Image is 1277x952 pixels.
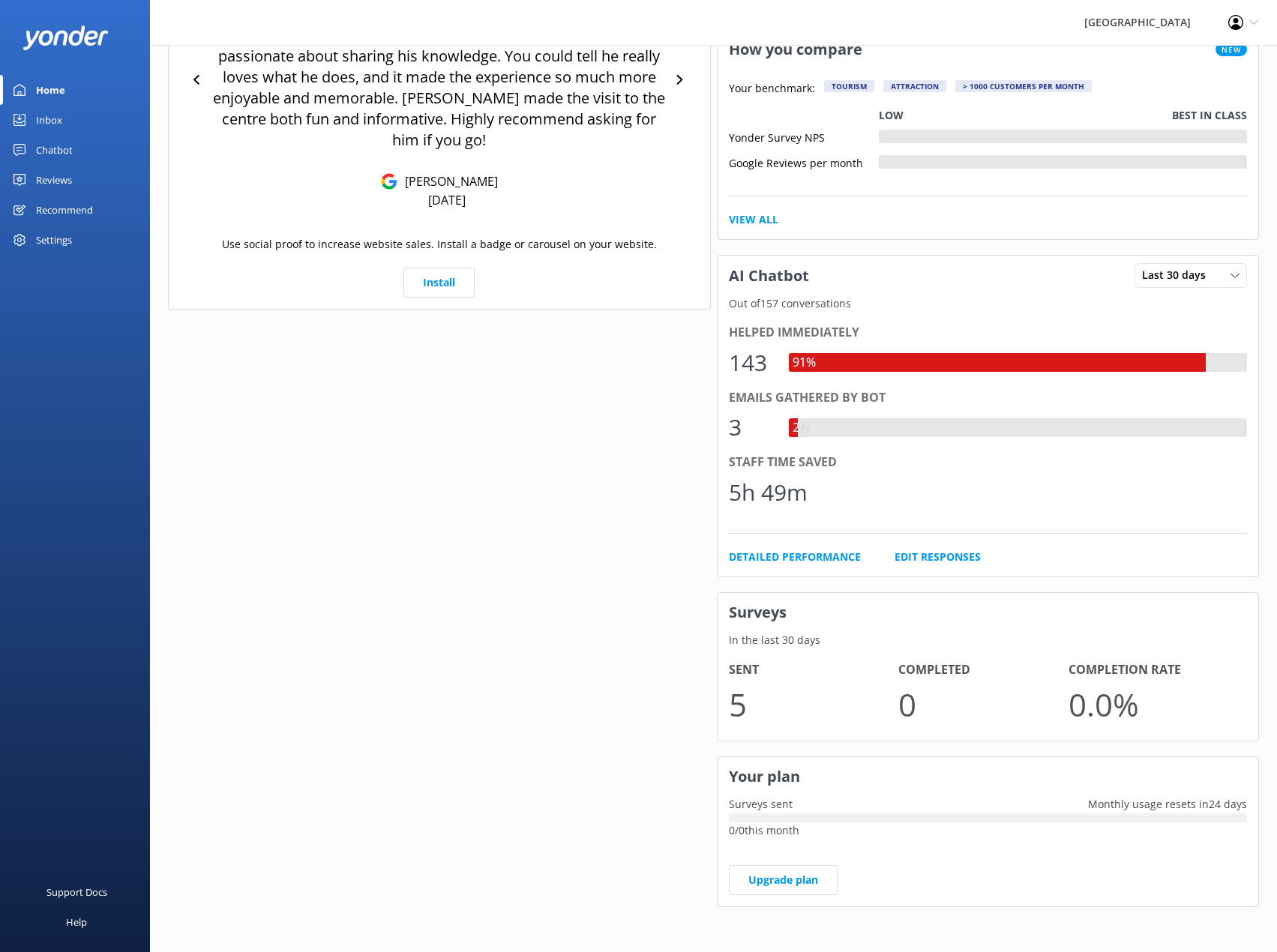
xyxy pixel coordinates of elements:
h4: Sent [729,660,899,680]
img: Google Reviews [381,173,397,190]
p: Monthly usage resets in 24 days [1077,796,1258,813]
a: Detailed Performance [729,549,861,565]
div: Chatbot [36,135,73,165]
h3: Your plan [718,757,1259,796]
h4: Completion Rate [1069,660,1239,680]
div: Staff time saved [729,453,1248,472]
p: Surveys sent [718,796,804,813]
a: Upgrade plan [729,865,838,895]
p: 0.0 % [1069,679,1239,729]
div: 3 [729,409,774,445]
p: 5 [729,679,899,729]
div: Settings [36,225,72,255]
div: Emails gathered by bot [729,388,1248,408]
p: Low [879,107,904,124]
div: Tourism [824,80,874,92]
span: Last 30 days [1142,267,1215,283]
div: Help [66,907,87,937]
p: Out of 157 conversations [718,295,1259,312]
div: Home [36,75,65,105]
h3: Surveys [718,593,1259,632]
p: [DATE] [428,192,466,208]
div: 91% [789,353,820,373]
img: yonder-white-logo.png [22,25,109,50]
p: Your benchmark: [729,80,815,98]
div: > 1000 customers per month [955,80,1092,92]
h3: How you compare [718,30,874,69]
div: Google Reviews per month [729,155,879,169]
p: 0 / 0 this month [729,822,1248,839]
a: Install [403,268,475,298]
a: View All [729,211,778,228]
p: In the last 30 days [718,632,1259,648]
div: Support Docs [46,877,107,907]
p: 0 [898,679,1069,729]
div: Inbox [36,105,62,135]
div: Yonder Survey NPS [729,130,879,143]
span: New [1216,43,1247,56]
p: Best in class [1172,107,1247,124]
div: Attraction [883,80,946,92]
div: Helped immediately [729,323,1248,343]
h3: AI Chatbot [718,256,820,295]
p: [PERSON_NAME] [397,173,498,190]
div: 2% [789,418,813,438]
p: Use social proof to increase website sales. Install a badge or carousel on your website. [222,236,657,253]
a: Edit Responses [895,549,981,565]
div: 143 [729,345,774,381]
h4: Completed [898,660,1069,680]
div: 5h 49m [729,475,808,510]
div: Recommend [36,195,93,225]
div: Reviews [36,165,72,195]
